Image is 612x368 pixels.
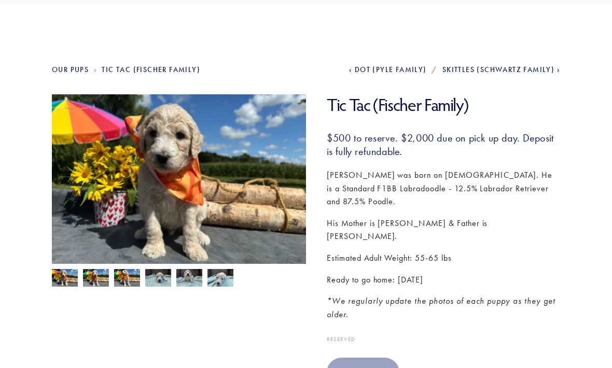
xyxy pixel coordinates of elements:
[349,65,427,74] a: Dot (Pyle Family)
[327,251,560,265] p: Estimated Adult Weight: 55-65 lbs
[442,65,554,74] span: Skittles (Schwartz Family)
[52,94,306,285] img: Tic Tac 4.jpg
[442,65,560,74] a: Skittles (Schwartz Family)
[145,269,171,289] img: Tic Tac 2.jpg
[83,269,109,289] img: Tic Tac 5.jpg
[102,65,200,74] a: Tic Tac (Fischer Family)
[52,269,78,289] img: Tic Tac 4.jpg
[327,273,560,287] p: Ready to go home: [DATE]
[52,65,89,74] a: Our Pups
[176,269,202,289] img: Tic Tac 3.jpg
[207,268,233,288] img: Tic Tac 1.jpg
[327,336,560,342] div: Reserved
[327,217,560,243] p: His Mother is [PERSON_NAME] & Father is [PERSON_NAME].
[327,131,560,158] h3: $500 to reserve. $2,000 due on pick up day. Deposit is fully refundable.
[355,65,427,74] span: Dot (Pyle Family)
[327,94,560,116] h1: Tic Tac (Fischer Family)
[114,269,140,289] img: Tic Tac 6.jpg
[327,168,560,208] p: [PERSON_NAME] was born on [DEMOGRAPHIC_DATA]. He is a Standard F1BB Labradoodle - 12.5% Labrador ...
[327,296,558,319] em: *We regularly update the photos of each puppy as they get older.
